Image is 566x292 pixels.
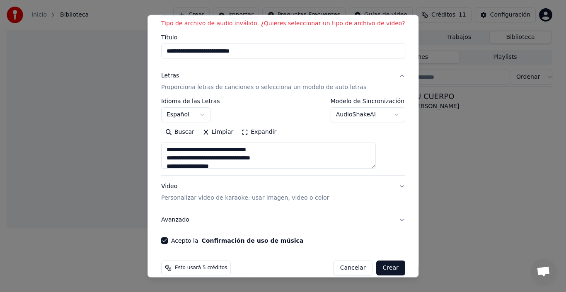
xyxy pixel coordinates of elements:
label: Modelo de Sincronización [330,98,405,104]
p: Tipo de archivo de audio inválido. ¿Quieres seleccionar un tipo de archivo de video? [161,19,405,28]
button: Crear [376,261,405,275]
button: VideoPersonalizar video de karaoke: usar imagen, video o color [161,176,405,209]
p: Proporciona letras de canciones o selecciona un modelo de auto letras [161,83,366,92]
button: Avanzado [161,209,405,231]
button: Cancelar [333,261,372,275]
label: Título [161,34,405,40]
div: LetrasProporciona letras de canciones o selecciona un modelo de auto letras [161,98,405,175]
button: Buscar [161,125,198,139]
button: Limpiar [198,125,237,139]
p: Personalizar video de karaoke: usar imagen, video o color [161,194,329,202]
button: Expandir [237,125,281,139]
button: Acepto la [201,238,303,244]
div: Letras [161,72,179,80]
span: Esto usará 5 créditos [175,265,227,271]
div: Video [161,182,329,202]
label: Idioma de las Letras [161,98,220,104]
label: Acepto la [171,238,303,244]
button: LetrasProporciona letras de canciones o selecciona un modelo de auto letras [161,65,405,98]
